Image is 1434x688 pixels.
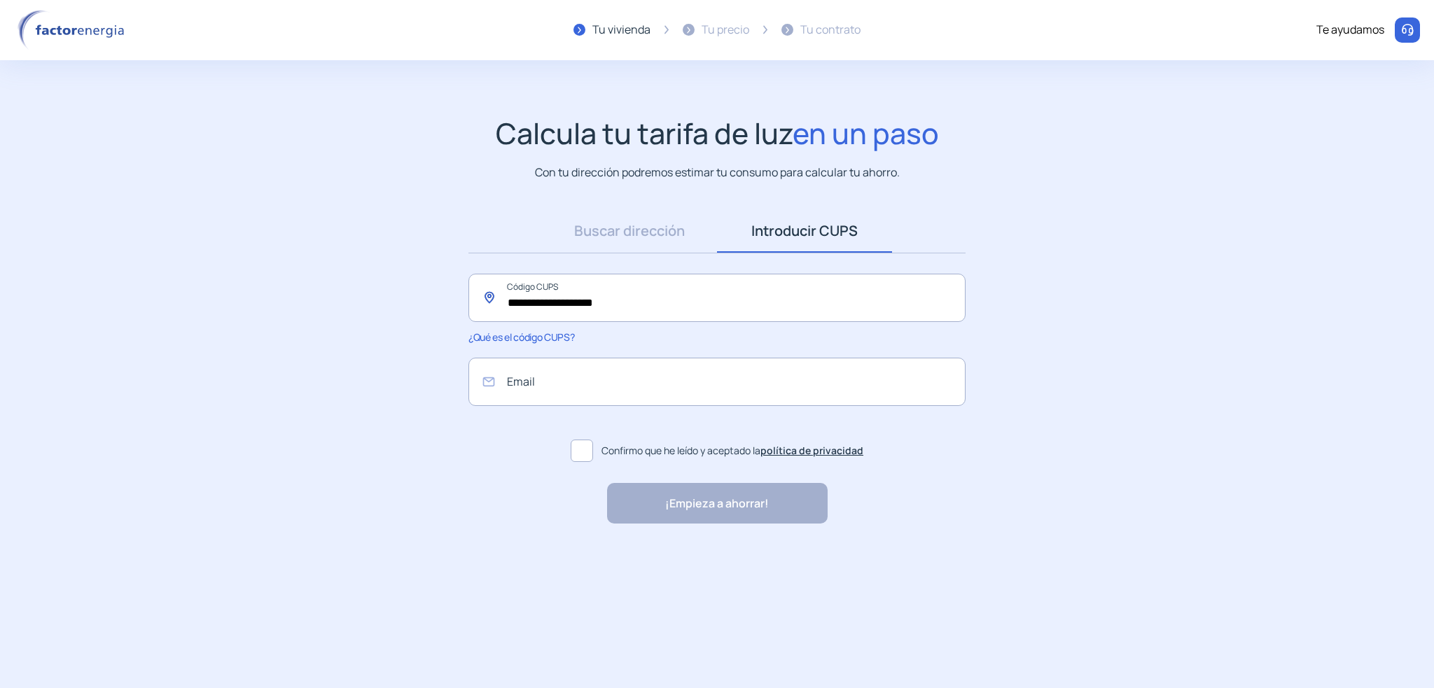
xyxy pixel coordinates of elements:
span: en un paso [793,113,939,153]
div: Tu vivienda [592,21,650,39]
h1: Calcula tu tarifa de luz [496,116,939,150]
a: Buscar dirección [542,209,717,253]
img: llamar [1400,23,1414,37]
span: ¿Qué es el código CUPS? [468,330,574,344]
a: Introducir CUPS [717,209,892,253]
span: Confirmo que he leído y aceptado la [601,443,863,458]
div: Tu precio [702,21,749,39]
div: Te ayudamos [1316,21,1384,39]
img: logo factor [14,10,133,50]
p: Con tu dirección podremos estimar tu consumo para calcular tu ahorro. [535,164,900,181]
a: política de privacidad [760,444,863,457]
div: Tu contrato [800,21,861,39]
